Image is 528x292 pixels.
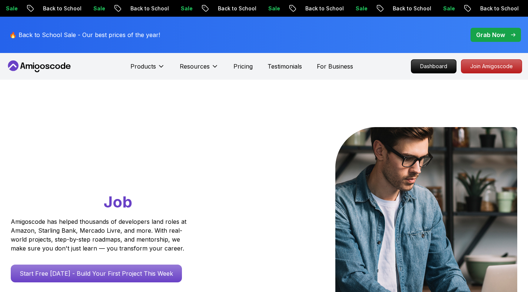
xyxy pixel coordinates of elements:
[9,30,160,39] p: 🔥 Back to School Sale - Our best prices of the year!
[9,5,59,12] p: Back to School
[11,265,182,282] a: Start Free [DATE] - Build Your First Project This Week
[271,5,321,12] p: Back to School
[317,62,353,71] a: For Business
[446,5,496,12] p: Back to School
[233,62,253,71] a: Pricing
[11,127,215,213] h1: Go From Learning to Hired: Master Java, Spring Boot & Cloud Skills That Get You the
[461,60,522,73] p: Join Amigoscode
[409,5,432,12] p: Sale
[11,217,189,253] p: Amigoscode has helped thousands of developers land roles at Amazon, Starling Bank, Mercado Livre,...
[234,5,258,12] p: Sale
[411,59,456,73] a: Dashboard
[180,62,210,71] p: Resources
[268,62,302,71] a: Testimonials
[96,5,146,12] p: Back to School
[146,5,170,12] p: Sale
[130,62,165,77] button: Products
[59,5,83,12] p: Sale
[104,192,132,211] span: Job
[476,30,505,39] p: Grab Now
[461,59,522,73] a: Join Amigoscode
[130,62,156,71] p: Products
[496,5,520,12] p: Sale
[358,5,409,12] p: Back to School
[183,5,234,12] p: Back to School
[411,60,456,73] p: Dashboard
[321,5,345,12] p: Sale
[180,62,219,77] button: Resources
